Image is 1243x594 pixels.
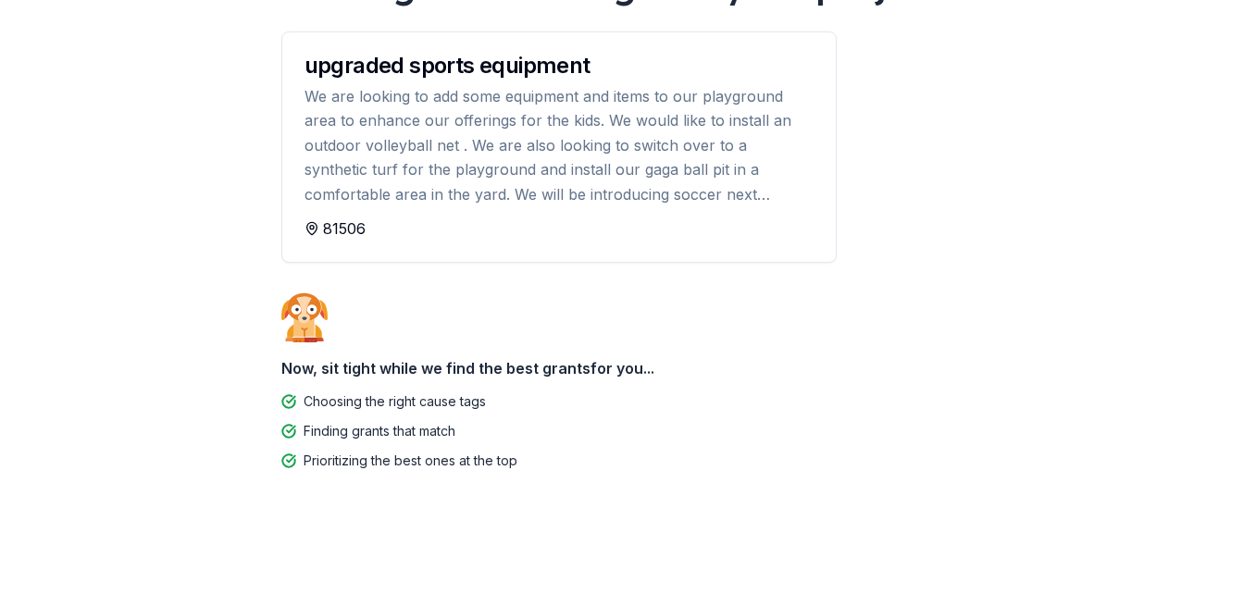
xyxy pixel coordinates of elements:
[304,450,517,472] div: Prioritizing the best ones at the top
[304,420,455,442] div: Finding grants that match
[281,350,963,387] div: Now, sit tight while we find the best grants for you...
[305,55,814,77] div: upgraded sports equipment
[281,292,328,342] img: Dog waiting patiently
[305,217,814,240] div: 81506
[305,84,814,206] div: We are looking to add some equipment and items to our playground area to enhance our offerings fo...
[304,390,486,413] div: Choosing the right cause tags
